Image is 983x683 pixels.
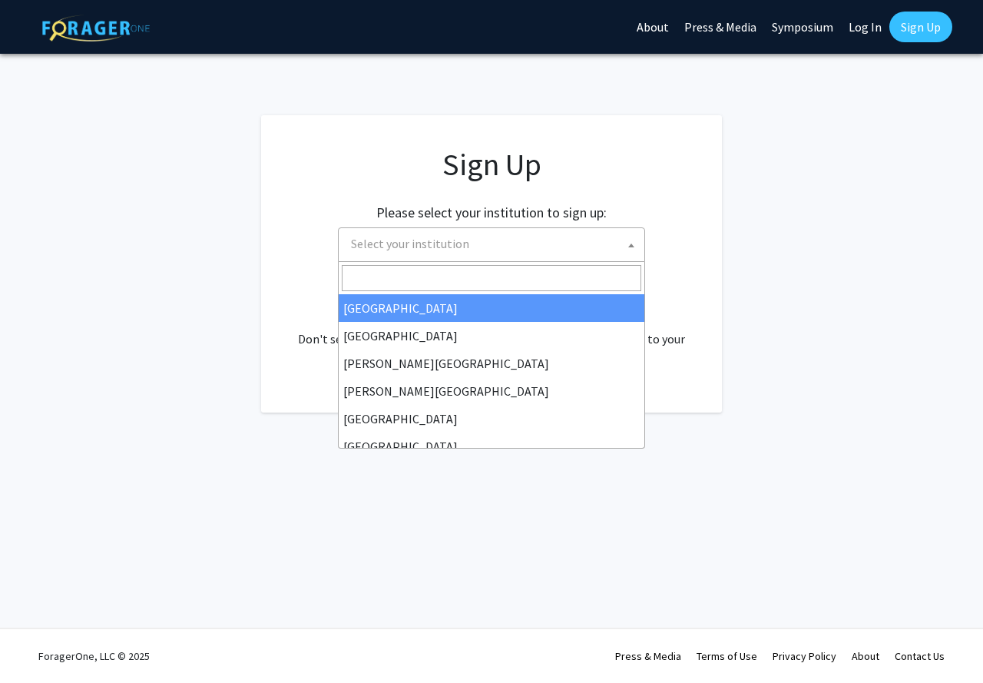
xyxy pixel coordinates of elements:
a: Terms of Use [697,649,757,663]
a: Privacy Policy [773,649,836,663]
span: Select your institution [338,227,645,262]
a: Press & Media [615,649,681,663]
iframe: Chat [12,614,65,671]
li: [GEOGRAPHIC_DATA] [339,433,644,460]
li: [PERSON_NAME][GEOGRAPHIC_DATA] [339,350,644,377]
a: About [852,649,879,663]
a: Contact Us [895,649,945,663]
h2: Please select your institution to sign up: [376,204,607,221]
li: [GEOGRAPHIC_DATA] [339,322,644,350]
li: [GEOGRAPHIC_DATA] [339,294,644,322]
a: Sign Up [889,12,952,42]
input: Search [342,265,641,291]
div: ForagerOne, LLC © 2025 [38,629,150,683]
span: Select your institution [345,228,644,260]
li: [GEOGRAPHIC_DATA] [339,405,644,433]
h1: Sign Up [292,146,691,183]
div: Already have an account? . Don't see your institution? about bringing ForagerOne to your institut... [292,293,691,366]
span: Select your institution [351,236,469,251]
img: ForagerOne Logo [42,15,150,41]
li: [PERSON_NAME][GEOGRAPHIC_DATA] [339,377,644,405]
